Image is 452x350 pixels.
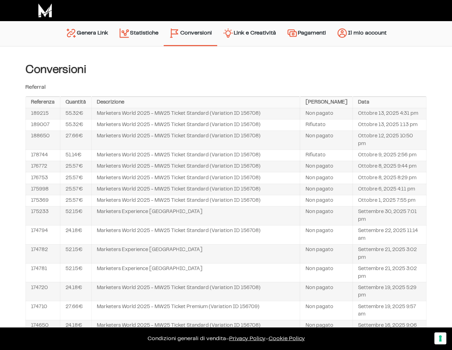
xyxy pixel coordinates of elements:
td: Ottobre 12, 2025 10:50 pm [353,131,426,150]
td: Settembre 30, 2025 7:01 pm [353,206,426,225]
a: Conversioni [164,25,217,42]
td: Marketers Experience [GEOGRAPHIC_DATA] [92,244,300,263]
td: Marketers World 2025 - MW25 Ticket Standard (Variation ID 156708) [92,195,300,206]
td: Ottobre 13, 2025 4:31 pm [353,108,426,119]
td: 52.15€ [60,263,92,282]
td: Ottobre 13, 2025 1:13 pm [353,119,426,131]
td: 176772 [26,161,60,172]
td: Marketers World 2025 - MW25 Ticket Standard (Variation ID 156708) [92,184,300,195]
td: Marketers World 2025 - MW25 Ticket Standard (Variation ID 156708) [92,131,300,150]
nav: Menu principale [60,21,392,46]
td: Settembre 19, 2025 9:57 am [353,301,426,320]
td: Non pagato [300,172,353,183]
td: 52.15€ [60,206,92,225]
td: Settembre 22, 2025 11:14 am [353,225,426,244]
td: 174710 [26,301,60,320]
td: 175998 [26,184,60,195]
td: 25.57€ [60,184,92,195]
td: Settembre 16, 2025 9:06 pm [353,320,426,339]
td: Marketers World 2025 - MW25 Ticket Standard (Variation ID 156708) [92,119,300,131]
td: 24.18€ [60,225,92,244]
td: 24.18€ [60,320,92,339]
td: Marketers World 2025 - MW25 Ticket Standard (Variation ID 156708) [92,150,300,161]
td: Settembre 19, 2025 5:29 pm [353,282,426,301]
td: 25.57€ [60,195,92,206]
td: 175233 [26,206,60,225]
td: Non pagato [300,301,353,320]
td: 25.57€ [60,172,92,183]
iframe: Customerly Messenger Launcher [6,323,27,344]
th: Descrizione [92,97,300,108]
td: Marketers World 2025 - MW25 Ticket Standard (Variation ID 156708) [92,108,300,119]
td: 174720 [26,282,60,301]
td: Non pagato [300,225,353,244]
img: payments.svg [287,27,298,39]
a: Il mio account [331,25,392,43]
td: Ottobre 6, 2025 4:11 pm [353,184,426,195]
td: Marketers World 2025 - MW25 Ticket Standard (Variation ID 156708) [92,172,300,183]
td: Settembre 21, 2025 3:02 pm [353,263,426,282]
td: Non pagato [300,244,353,263]
td: Marketers Experience [GEOGRAPHIC_DATA] [92,206,300,225]
a: Genera Link [60,25,113,43]
td: 27.66€ [60,131,92,150]
td: Marketers World 2025 - MW25 Ticket Standard (Variation ID 156708) [92,161,300,172]
td: 51.14€ [60,150,92,161]
td: 174781 [26,263,60,282]
th: Referenza [26,97,60,108]
td: Rifiutato [300,119,353,131]
td: Non pagato [300,206,353,225]
td: 24.18€ [60,282,92,301]
h4: Conversioni [25,63,427,76]
td: Ottobre 8, 2025 9:44 pm [353,161,426,172]
td: Ottobre 1, 2025 7:55 pm [353,195,426,206]
td: 188650 [26,131,60,150]
td: Ottobre 8, 2025 8:29 pm [353,172,426,183]
td: Non pagato [300,161,353,172]
td: 174650 [26,320,60,339]
a: Condizioni generali di vendita [147,336,226,341]
img: stats.svg [119,27,130,39]
td: 178744 [26,150,60,161]
img: account.svg [337,27,348,39]
span: Cookie Policy [269,336,305,341]
td: Non pagato [300,108,353,119]
td: 175369 [26,195,60,206]
a: Link e Creatività [217,25,281,43]
th: Data [353,97,426,108]
td: Non pagato [300,282,353,301]
a: Statistiche [113,25,164,43]
td: Marketers World 2025 - MW25 Ticket Standard (Variation ID 156708) [92,225,300,244]
img: generate-link.svg [65,27,77,39]
td: 189007 [26,119,60,131]
td: 174794 [26,225,60,244]
td: Marketers World 2025 - MW25 Ticket Standard (Variation ID 156708) [92,320,300,339]
td: Non pagato [300,184,353,195]
a: Privacy Policy [229,336,265,341]
td: Non pagato [300,131,353,150]
button: Le tue preferenze relative al consenso per le tecnologie di tracciamento [434,332,446,344]
td: Marketers World 2025 - MW25 Ticket Premium (Variation ID 156709) [92,301,300,320]
td: Marketers Experience [GEOGRAPHIC_DATA] [92,263,300,282]
td: Ottobre 9, 2025 2:56 pm [353,150,426,161]
a: Pagamenti [281,25,331,43]
p: Referral [25,83,427,92]
p: – – [7,335,445,343]
td: Marketers World 2025 - MW25 Ticket Standard (Variation ID 156708) [92,282,300,301]
img: conversion-2.svg [169,27,180,39]
th: [PERSON_NAME] [300,97,353,108]
td: 52.15€ [60,244,92,263]
td: 176753 [26,172,60,183]
td: 174782 [26,244,60,263]
td: Non pagato [300,195,353,206]
td: 25.57€ [60,161,92,172]
td: 189215 [26,108,60,119]
td: Rifiutato [300,150,353,161]
td: 55.32€ [60,108,92,119]
td: 55.32€ [60,119,92,131]
td: Settembre 21, 2025 3:02 pm [353,244,426,263]
td: 27.66€ [60,301,92,320]
th: Quantità [60,97,92,108]
img: creativity.svg [222,27,234,39]
td: Non pagato [300,263,353,282]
